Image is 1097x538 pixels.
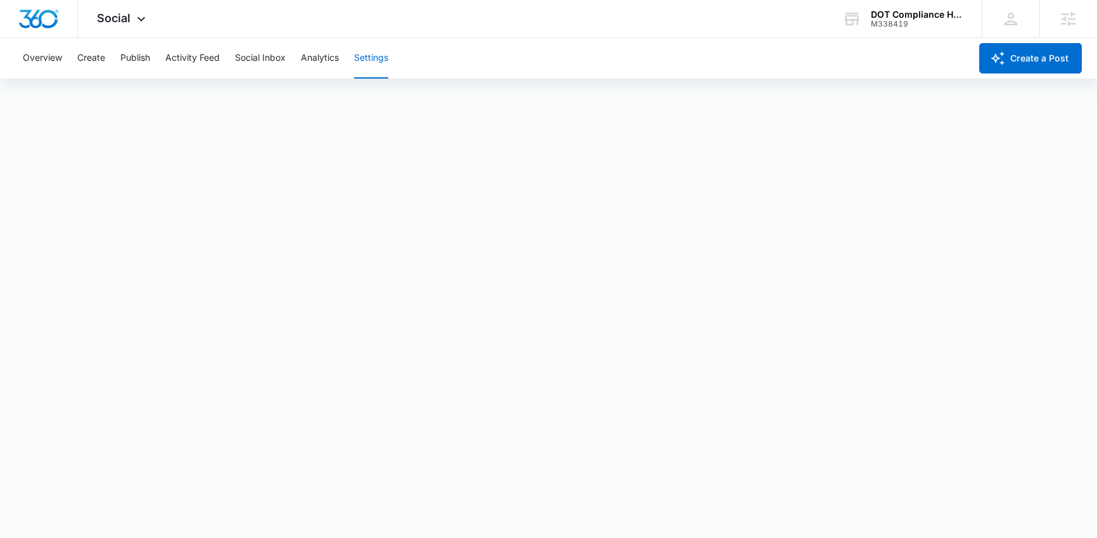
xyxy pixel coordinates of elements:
button: Settings [354,38,388,79]
button: Publish [120,38,150,79]
button: Create [77,38,105,79]
button: Overview [23,38,62,79]
div: account id [871,20,963,29]
div: account name [871,10,963,20]
button: Activity Feed [165,38,220,79]
button: Analytics [301,38,339,79]
button: Social Inbox [235,38,286,79]
span: Social [97,11,130,25]
button: Create a Post [979,43,1082,74]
